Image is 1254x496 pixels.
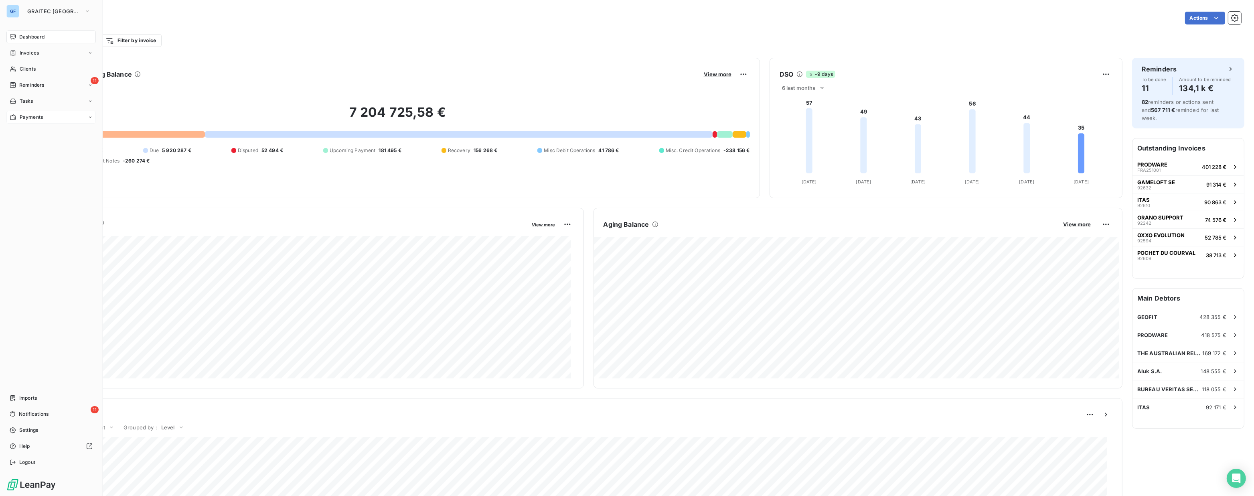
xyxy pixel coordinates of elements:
button: OXXO EVOLUTION9259452 785 € [1132,228,1244,246]
span: 181 495 € [379,147,401,154]
span: 41 786 € [598,147,619,154]
span: 118 055 € [1202,386,1226,392]
span: Reminders [19,81,44,89]
span: BUREAU VERITAS SERVICES [GEOGRAPHIC_DATA] [1137,386,1202,392]
span: FRA251001 [1137,168,1161,173]
span: 401 228 € [1202,164,1226,170]
span: 5 920 287 € [162,147,191,154]
span: GEOFIT [1137,314,1157,320]
button: Actions [1185,12,1225,24]
span: Clients [20,65,36,73]
img: Logo LeanPay [6,478,56,491]
span: 74 576 € [1205,217,1226,223]
span: Grouped by : [124,424,157,431]
span: 92594 [1137,238,1151,243]
span: Level [161,424,175,431]
span: Upcoming Payment [330,147,375,154]
span: Due [150,147,159,154]
span: 52 785 € [1205,234,1226,241]
span: ORANO SUPPORT [1137,214,1183,221]
span: View more [704,71,731,77]
span: THE AUSTRALIAN REINFORCING COMPANY [1137,350,1203,356]
button: View more [701,71,734,78]
tspan: [DATE] [965,179,980,185]
span: Settings [19,427,38,434]
span: 92632 [1137,185,1151,190]
span: 92610 [1137,203,1150,208]
tspan: [DATE] [1019,179,1034,185]
div: GF [6,5,19,18]
span: PRODWARE [1137,161,1167,168]
button: ITAS9261090 863 € [1132,193,1244,211]
div: Open Intercom Messenger [1227,469,1246,488]
button: ORANO SUPPORT9224274 576 € [1132,211,1244,228]
span: 92242 [1137,221,1151,226]
h2: 7 204 725,58 € [45,104,750,128]
span: GAMELOFT SE [1137,179,1175,185]
span: 91 314 € [1206,181,1226,188]
span: View more [1063,221,1091,228]
span: 38 713 € [1206,252,1226,258]
h6: DSO [780,69,793,79]
span: 418 575 € [1201,332,1226,338]
h6: Aging Balance [604,220,649,229]
span: ITAS [1137,404,1150,411]
span: To be done [1142,77,1166,82]
h4: 11 [1142,82,1166,95]
span: Misc. Credit Operations [666,147,720,154]
a: Help [6,440,96,453]
span: 567 711 € [1151,107,1175,113]
span: 90 863 € [1204,199,1226,205]
span: 11 [91,77,99,84]
tspan: [DATE] [802,179,817,185]
span: 92609 [1137,256,1151,261]
span: POCHET DU COURVAL [1137,250,1195,256]
button: GAMELOFT SE9263291 314 € [1132,175,1244,193]
tspan: [DATE] [856,179,871,185]
span: 52 494 € [261,147,283,154]
span: Help [19,443,30,450]
h4: 134,1 k € [1179,82,1231,95]
tspan: [DATE] [1074,179,1089,185]
span: -238 156 € [723,147,750,154]
span: 6 last months [782,85,816,91]
span: Recovery [448,147,470,154]
span: 148 555 € [1201,368,1226,374]
span: Monthly Revenue [45,228,527,236]
button: View more [530,221,558,228]
span: Notifications [19,411,49,418]
tspan: [DATE] [910,179,926,185]
span: -9 days [806,71,835,78]
span: 92 171 € [1206,404,1226,411]
h6: Main Debtors [1132,289,1244,308]
button: PRODWAREFRA251001401 228 € [1132,158,1244,175]
span: -260 274 € [123,157,150,165]
span: OXXO EVOLUTION [1137,232,1185,238]
span: Imports [19,394,37,402]
span: Aluk S.A. [1137,368,1162,374]
span: 11 [91,406,99,413]
span: Logout [19,459,35,466]
span: 156 268 € [474,147,497,154]
span: 82 [1142,99,1148,105]
span: ITAS [1137,197,1150,203]
span: reminders or actions sent and reminded for last week. [1142,99,1219,121]
span: Amount to be reminded [1179,77,1231,82]
button: POCHET DU COURVAL9260938 713 € [1132,246,1244,264]
button: View more [1061,221,1093,228]
span: 428 355 € [1200,314,1226,320]
button: Filter by invoice [100,34,161,47]
span: Disputed [238,147,258,154]
span: Misc Debit Operations [544,147,595,154]
span: GRAITEC [GEOGRAPHIC_DATA] [27,8,81,14]
span: Tasks [20,98,33,105]
span: Payments [20,114,43,121]
h6: Outstanding Invoices [1132,138,1244,158]
h6: Reminders [1142,64,1177,74]
span: View more [532,222,555,228]
span: 169 172 € [1203,350,1226,356]
span: Invoices [20,49,39,57]
span: PRODWARE [1137,332,1168,338]
span: Dashboard [19,33,45,41]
